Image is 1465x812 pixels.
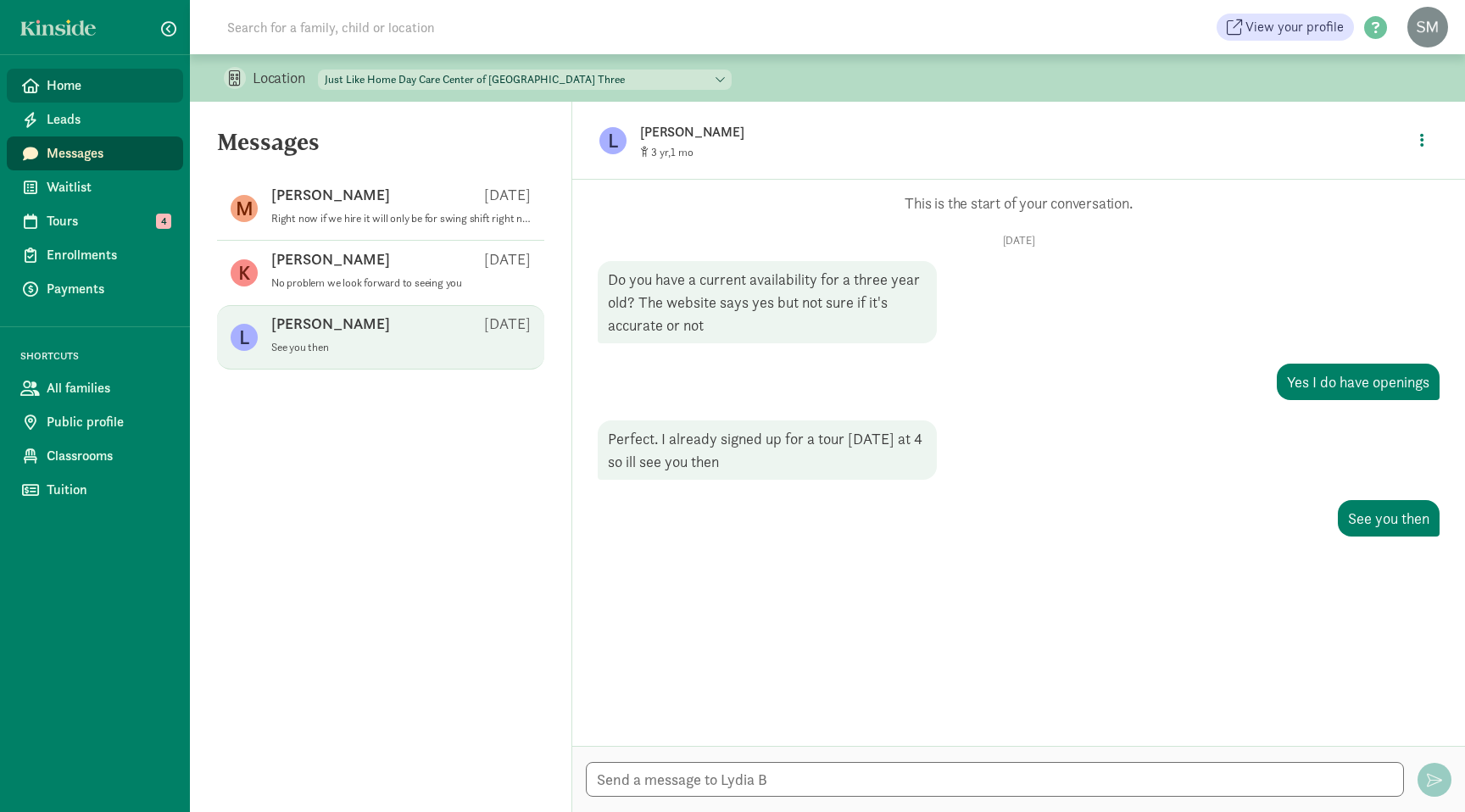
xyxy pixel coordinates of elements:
span: Tuition [47,480,170,500]
div: Yes I do have openings [1277,364,1440,400]
a: Public profile [7,405,183,439]
a: All families [7,371,183,405]
span: Waitlist [47,177,170,197]
p: See you then [271,341,531,354]
figure: K [231,259,258,286]
span: Payments [47,279,170,299]
p: Right now if we hire it will only be for swing shift right now. I have no full time day shaifts [271,212,531,225]
span: Classrooms [47,446,170,466]
p: [DATE] [598,234,1440,247]
a: View your profile [1217,14,1354,41]
a: Messages [7,136,183,170]
span: Tours [47,211,170,231]
a: Waitlist [7,170,183,204]
p: [PERSON_NAME] [640,120,1174,144]
p: [PERSON_NAME] [271,185,390,205]
input: Search for a family, child or location [217,10,693,44]
span: Enrollments [47,245,170,265]
span: 3 [651,145,671,159]
a: Home [7,69,183,103]
span: Leads [47,109,170,130]
p: [DATE] [484,185,531,205]
a: Leads [7,103,183,136]
span: Messages [47,143,170,164]
p: Location [253,68,318,88]
div: Do you have a current availability for a three year old? The website says yes but not sure if it'... [598,261,937,343]
span: Home [47,75,170,96]
div: Perfect. I already signed up for a tour [DATE] at 4 so ill see you then [598,420,937,480]
a: Tours 4 [7,204,183,238]
span: View your profile [1245,17,1344,37]
p: [PERSON_NAME] [271,314,390,334]
span: Public profile [47,412,170,432]
figure: L [599,127,627,154]
figure: M [231,195,258,222]
span: 4 [156,214,171,229]
p: This is the start of your conversation. [598,193,1440,214]
figure: L [231,324,258,351]
a: Payments [7,272,183,306]
div: See you then [1338,500,1440,537]
p: [DATE] [484,249,531,270]
a: Classrooms [7,439,183,473]
a: Enrollments [7,238,183,272]
span: 1 [671,145,694,159]
h5: Messages [190,129,571,170]
a: Tuition [7,473,183,507]
span: All families [47,378,170,398]
p: No problem we look forward to seeing you [271,276,531,290]
p: [DATE] [484,314,531,334]
p: [PERSON_NAME] [271,249,390,270]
